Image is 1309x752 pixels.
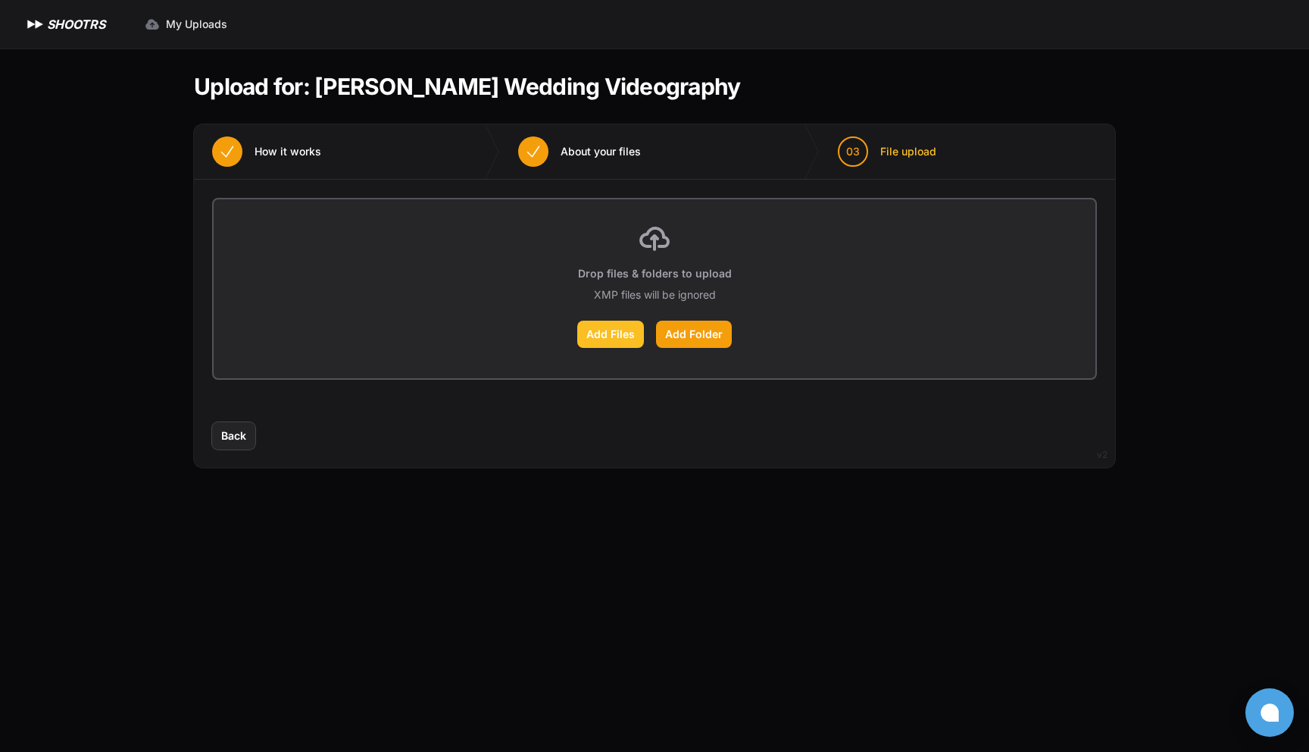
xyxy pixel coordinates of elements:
[255,144,321,159] span: How it works
[656,321,732,348] label: Add Folder
[1097,446,1107,464] div: v2
[136,11,236,38] a: My Uploads
[24,15,47,33] img: SHOOTRS
[594,287,716,302] p: XMP files will be ignored
[1245,688,1294,737] button: Open chat window
[820,124,954,179] button: 03 File upload
[166,17,227,32] span: My Uploads
[880,144,936,159] span: File upload
[577,321,644,348] label: Add Files
[500,124,659,179] button: About your files
[212,422,255,450] button: Back
[47,15,105,33] h1: SHOOTRS
[578,266,732,281] p: Drop files & folders to upload
[561,144,641,159] span: About your files
[221,428,246,443] span: Back
[194,73,740,100] h1: Upload for: [PERSON_NAME] Wedding Videography
[24,15,105,33] a: SHOOTRS SHOOTRS
[846,144,860,159] span: 03
[194,124,339,179] button: How it works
